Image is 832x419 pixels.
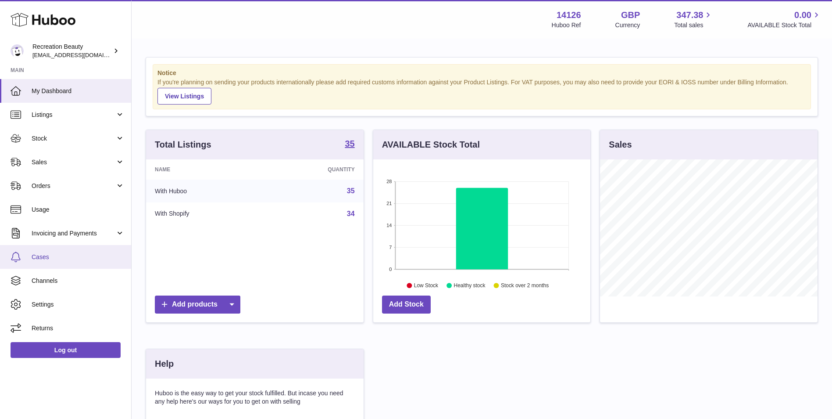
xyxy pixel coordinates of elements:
span: 0.00 [794,9,811,21]
div: If you're planning on sending your products internationally please add required customs informati... [157,78,806,105]
th: Quantity [263,159,363,180]
text: Low Stock [414,282,439,289]
img: customercare@recreationbeauty.com [11,44,24,58]
a: Log out [11,342,121,358]
div: Recreation Beauty [32,43,111,59]
span: [EMAIL_ADDRESS][DOMAIN_NAME] [32,51,129,58]
span: Total sales [674,21,713,29]
h3: AVAILABLE Stock Total [382,139,480,151]
text: 0 [389,267,392,272]
th: Name [146,159,263,180]
a: 35 [345,139,354,150]
strong: 14126 [557,9,581,21]
span: My Dashboard [32,87,125,95]
span: 347.38 [676,9,703,21]
div: Currency [615,21,640,29]
a: 34 [347,210,355,217]
span: AVAILABLE Stock Total [747,21,821,29]
text: 7 [389,245,392,250]
text: Healthy stock [453,282,486,289]
a: Add products [155,296,240,314]
text: 14 [386,223,392,228]
strong: Notice [157,69,806,77]
span: Settings [32,300,125,309]
h3: Help [155,358,174,370]
p: Huboo is the easy way to get your stock fulfilled. But incase you need any help here's our ways f... [155,389,355,406]
a: 0.00 AVAILABLE Stock Total [747,9,821,29]
span: Returns [32,324,125,332]
span: Invoicing and Payments [32,229,115,238]
span: Usage [32,206,125,214]
text: Stock over 2 months [501,282,549,289]
h3: Total Listings [155,139,211,151]
span: Sales [32,158,115,166]
a: View Listings [157,88,211,105]
a: 35 [347,187,355,195]
td: With Shopify [146,202,263,225]
strong: 35 [345,139,354,148]
span: Stock [32,134,115,143]
strong: GBP [621,9,640,21]
div: Huboo Ref [552,21,581,29]
td: With Huboo [146,180,263,202]
span: Orders [32,182,115,190]
text: 28 [386,179,392,184]
span: Listings [32,111,115,119]
h3: Sales [609,139,632,151]
text: 21 [386,201,392,206]
span: Channels [32,277,125,285]
a: Add Stock [382,296,431,314]
a: 347.38 Total sales [674,9,713,29]
span: Cases [32,253,125,261]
